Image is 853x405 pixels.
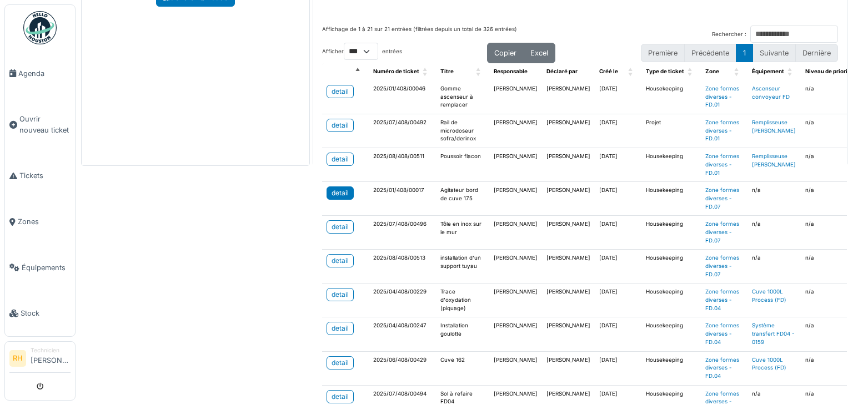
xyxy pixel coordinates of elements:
img: Badge_color-CXgf-gQk.svg [23,11,57,44]
span: Équipement: Activate to sort [787,63,794,80]
div: Affichage de 1 à 21 sur 21 entrées (filtrées depuis un total de 326 entrées) [322,26,517,43]
td: Housekeeping [641,351,701,385]
div: detail [332,323,349,333]
li: RH [9,350,26,367]
td: Gomme ascenseur à remplacer [436,80,489,114]
span: Zones [18,216,71,227]
a: Agenda [5,50,75,97]
td: [DATE] [595,148,641,182]
span: Numéro de ticket: Activate to sort [423,63,429,80]
span: Équipements [22,262,71,273]
span: Numéro de ticket [373,68,419,74]
a: Zone formes diverses - FD.07 [705,255,739,277]
td: 2025/08/408/00511 [369,148,436,182]
nav: pagination [641,44,838,62]
a: detail [327,119,354,132]
td: Rail de microdoseur sofra/derinox [436,114,489,148]
td: 2025/04/408/00247 [369,317,436,351]
td: installation d'un support tuyau [436,250,489,283]
a: Remplisseuse [PERSON_NAME] [752,119,796,134]
div: Technicien [31,346,71,355]
div: detail [332,358,349,368]
a: Équipements [5,245,75,291]
td: Installation goulotte [436,317,489,351]
a: Ouvrir nouveau ticket [5,97,75,153]
td: 2025/07/408/00496 [369,216,436,250]
td: [PERSON_NAME] [542,216,595,250]
a: Zone formes diverses - FD.04 [705,357,739,379]
span: Équipement [752,68,784,74]
td: [DATE] [595,216,641,250]
span: Ouvrir nouveau ticket [19,114,71,135]
td: 2025/07/408/00492 [369,114,436,148]
a: Zone formes diverses - FD.07 [705,221,739,243]
td: [PERSON_NAME] [542,283,595,317]
a: detail [327,356,354,369]
td: 2025/01/408/00046 [369,80,436,114]
td: [DATE] [595,80,641,114]
td: 2025/04/408/00229 [369,283,436,317]
td: [PERSON_NAME] [542,80,595,114]
a: detail [327,186,354,200]
td: 2025/01/408/00017 [369,182,436,216]
td: [PERSON_NAME] [542,351,595,385]
a: Stock [5,291,75,337]
button: 1 [736,44,753,62]
td: [PERSON_NAME] [489,80,542,114]
a: Cuve 1000L Process (FD) [752,357,786,371]
div: detail [332,392,349,402]
a: RH Technicien[PERSON_NAME] [9,346,71,373]
td: Cuve 162 [436,351,489,385]
a: detail [327,220,354,234]
td: [PERSON_NAME] [542,114,595,148]
td: Trace d'oxydation (piquage) [436,283,489,317]
td: [DATE] [595,182,641,216]
td: 2025/06/408/00429 [369,351,436,385]
a: Zone formes diverses - FD.04 [705,288,739,311]
a: Zone formes diverses - FD.04 [705,322,739,345]
td: n/a [747,182,801,216]
td: [PERSON_NAME] [489,283,542,317]
td: [PERSON_NAME] [489,182,542,216]
div: detail [332,256,349,266]
span: Responsable [494,68,528,74]
a: detail [327,390,354,403]
span: Niveau de priorité [805,68,853,74]
td: Housekeeping [641,80,701,114]
td: [PERSON_NAME] [489,250,542,283]
td: [DATE] [595,317,641,351]
td: 2025/08/408/00513 [369,250,436,283]
td: Housekeeping [641,250,701,283]
a: Zone formes diverses - FD.01 [705,85,739,108]
td: [DATE] [595,114,641,148]
td: [PERSON_NAME] [489,351,542,385]
a: detail [327,153,354,166]
td: Housekeeping [641,216,701,250]
div: detail [332,188,349,198]
span: Stock [21,308,71,318]
a: detail [327,322,354,335]
td: n/a [747,216,801,250]
a: Tickets [5,153,75,199]
div: detail [332,87,349,97]
a: detail [327,288,354,301]
td: [DATE] [595,351,641,385]
td: [PERSON_NAME] [489,114,542,148]
a: Système transfert FD04 - 0159 [752,322,795,345]
span: Copier [494,49,516,57]
a: Zone formes diverses - FD.01 [705,119,739,141]
td: [PERSON_NAME] [489,148,542,182]
span: Créé le: Activate to sort [628,63,635,80]
span: Créé le [599,68,618,74]
td: Projet [641,114,701,148]
div: detail [332,154,349,164]
td: [PERSON_NAME] [542,317,595,351]
td: [PERSON_NAME] [542,148,595,182]
button: Copier [487,43,524,63]
span: Titre: Activate to sort [476,63,483,80]
a: Zones [5,199,75,245]
span: Zone [705,68,719,74]
td: Agitateur bord de cuve 175 [436,182,489,216]
a: Zone formes diverses - FD.01 [705,153,739,175]
td: Poussoir flacon [436,148,489,182]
